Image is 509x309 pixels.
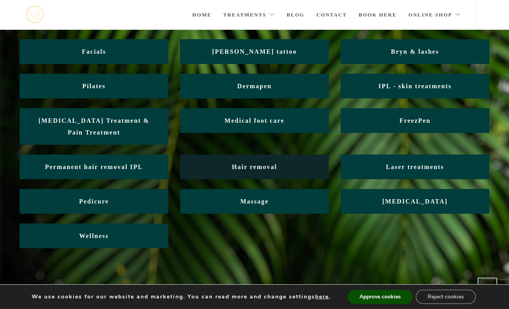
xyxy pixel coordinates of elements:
span: FreezPen [399,117,431,124]
span: Medical foot care [225,117,285,124]
a: Wellness [20,224,168,248]
a: [MEDICAL_DATA] [341,189,489,214]
p: We use cookies for our website and marketing. You can read more and change settings . [32,293,331,300]
span: Hair removal [232,164,277,170]
button: Reject cookies [416,290,476,304]
a: Treatments [223,1,275,29]
span: Permanent hair removal IPL [45,164,143,170]
a: FreezPen [341,108,489,133]
a: Bryn & lashes [341,39,489,64]
a: Pedicure [20,189,168,214]
a: Massage [180,189,329,214]
img: mjstudio [25,6,44,24]
a: Hair removal [180,154,329,179]
a: Pilates [20,74,168,98]
a: Dermapen [180,74,329,98]
a: Online shop [408,1,461,29]
button: Approve cookies [348,290,413,304]
a: [PERSON_NAME] tattoo [180,39,329,64]
a: Facials [20,39,168,64]
a: Contact [316,1,347,29]
a: mjstudio mjstudio mjstudio [25,6,44,24]
a: Home [192,1,211,29]
span: [PERSON_NAME] tattoo [212,48,297,55]
a: Book here [359,1,397,29]
a: Permanent hair removal IPL [20,154,168,179]
span: Facials [82,48,106,55]
a: Blog [287,1,305,29]
span: Bryn & lashes [391,48,439,55]
span: IPL - skin treatments [378,83,451,89]
span: [MEDICAL_DATA] [383,198,448,205]
a: IPL - skin treatments [341,74,489,98]
button: here [315,293,329,300]
a: Medical foot care [180,108,329,133]
span: Pilates [82,83,105,89]
span: Laser treatments [386,164,444,170]
a: [MEDICAL_DATA] Treatment & Pain Treatment [20,108,168,145]
span: Wellness [79,233,109,239]
a: Laser treatments [341,154,489,179]
span: Pedicure [79,198,109,205]
span: [MEDICAL_DATA] Treatment & Pain Treatment [38,117,149,136]
span: Massage [240,198,269,205]
span: Dermapen [237,83,272,89]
